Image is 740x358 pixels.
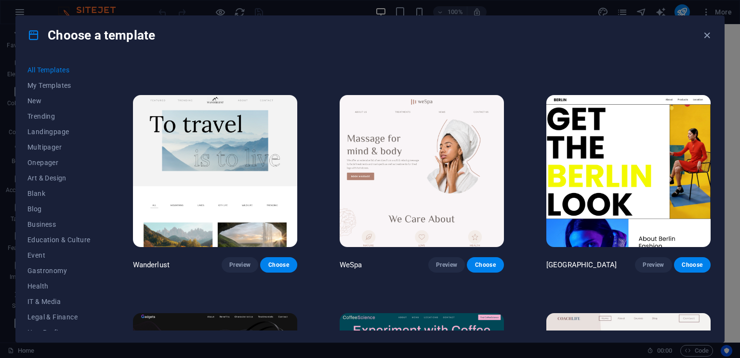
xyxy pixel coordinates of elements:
[428,257,465,273] button: Preview
[27,124,91,139] button: Landingpage
[27,170,91,186] button: Art & Design
[27,190,91,197] span: Blank
[27,128,91,136] span: Landingpage
[27,62,91,78] button: All Templates
[27,325,91,340] button: Non-Profit
[475,261,496,269] span: Choose
[27,313,91,321] span: Legal & Finance
[27,97,91,105] span: New
[222,257,258,273] button: Preview
[27,282,91,290] span: Health
[27,220,91,228] span: Business
[643,261,664,269] span: Preview
[27,309,91,325] button: Legal & Finance
[546,260,617,270] p: [GEOGRAPHIC_DATA]
[133,260,170,270] p: Wanderlust
[27,201,91,217] button: Blog
[27,78,91,93] button: My Templates
[27,248,91,263] button: Event
[340,95,504,247] img: WeSpa
[27,236,91,244] span: Education & Culture
[229,261,251,269] span: Preview
[467,257,503,273] button: Choose
[27,66,91,74] span: All Templates
[674,257,711,273] button: Choose
[27,232,91,248] button: Education & Culture
[27,112,91,120] span: Trending
[268,261,289,269] span: Choose
[27,28,155,43] h4: Choose a template
[27,267,91,275] span: Gastronomy
[682,261,703,269] span: Choose
[260,257,297,273] button: Choose
[27,139,91,155] button: Multipager
[340,260,362,270] p: WeSpa
[27,278,91,294] button: Health
[27,263,91,278] button: Gastronomy
[27,109,91,124] button: Trending
[27,93,91,109] button: New
[436,261,457,269] span: Preview
[27,186,91,201] button: Blank
[27,298,91,305] span: IT & Media
[27,205,91,213] span: Blog
[27,294,91,309] button: IT & Media
[546,95,711,247] img: BERLIN
[133,95,297,247] img: Wanderlust
[27,329,91,336] span: Non-Profit
[27,159,91,166] span: Onepager
[27,217,91,232] button: Business
[27,155,91,170] button: Onepager
[27,174,91,182] span: Art & Design
[635,257,672,273] button: Preview
[27,82,91,89] span: My Templates
[27,143,91,151] span: Multipager
[27,251,91,259] span: Event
